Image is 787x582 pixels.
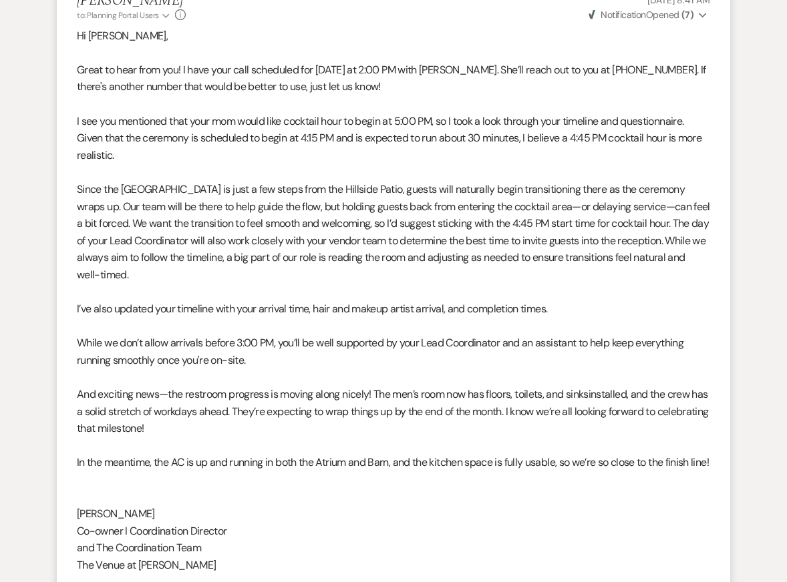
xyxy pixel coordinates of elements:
p: And exciting news—the restroom progress is moving along nicely! The men’s room now has floors, to... [77,386,710,437]
p: Since the [GEOGRAPHIC_DATA] is just a few steps from the Hillside Patio, guests will naturally be... [77,181,710,284]
span: Opened [589,9,693,21]
p: and The Coordination Team [77,539,710,557]
p: Co-owner I Coordination Director [77,523,710,540]
button: NotificationOpened (7) [587,8,710,22]
p: While we don’t allow arrivals before 3:00 PM, you’ll be well supported by your Lead Coordinator a... [77,334,710,368]
p: [PERSON_NAME] [77,505,710,523]
p: In the meantime, the AC is up and running in both the Atrium and Barn, and the kitchen space is f... [77,454,710,471]
p: I see you mentioned that your mom would like cocktail hour to begin at 5:00 PM, so I took a look ... [77,113,710,164]
p: Great to hear from you! I have your call scheduled for [DATE] at 2:00 PM with [PERSON_NAME]. She’... [77,61,710,95]
p: I’ve also updated your timeline with your arrival time, hair and makeup artist arrival, and compl... [77,300,710,318]
button: to: Planning Portal Users [77,9,172,21]
p: Hi [PERSON_NAME], [77,27,710,45]
p: The Venue at [PERSON_NAME] [77,557,710,574]
span: Notification [601,9,645,21]
span: to: Planning Portal Users [77,10,159,21]
strong: ( 7 ) [681,9,693,21]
